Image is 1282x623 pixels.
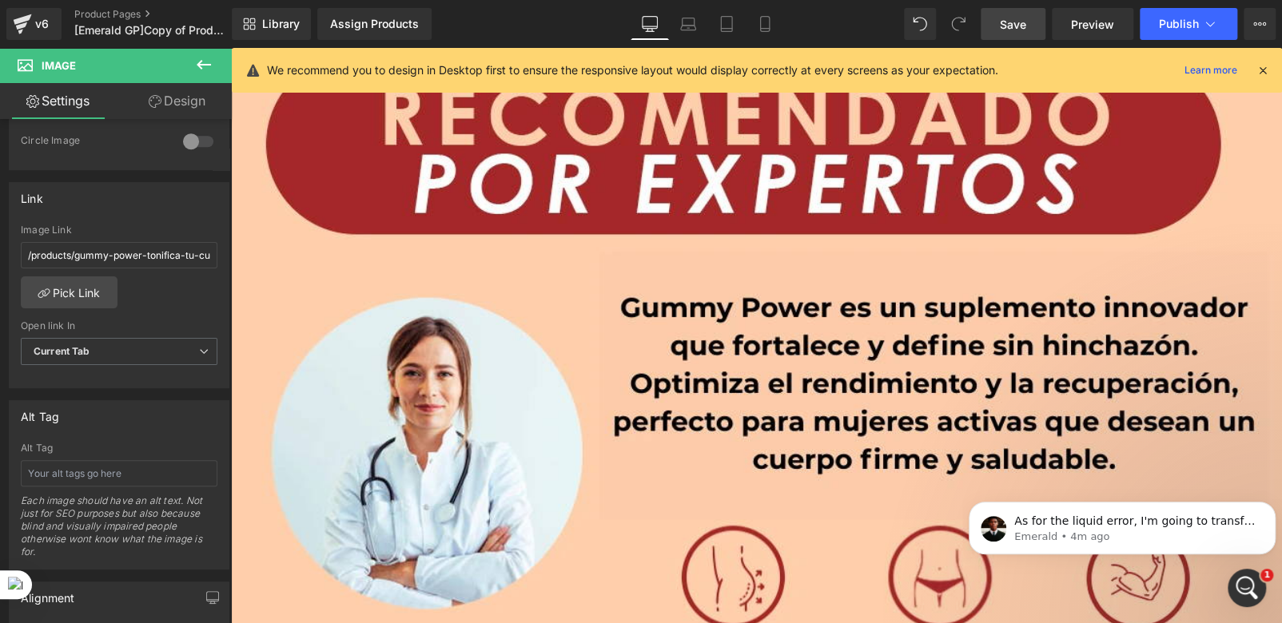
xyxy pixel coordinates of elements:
input: Your alt tags go here [21,460,217,486]
div: Assign Products [330,18,419,30]
a: Pick Link [21,276,117,308]
a: Design [119,83,235,119]
div: Open link In [21,320,217,331]
div: Alt Tag [21,442,217,454]
button: Undo [904,8,936,40]
a: Desktop [631,8,669,40]
a: Mobile [746,8,784,40]
a: Laptop [669,8,707,40]
a: Tablet [707,8,746,40]
span: 1 [1260,569,1273,581]
iframe: Intercom live chat [1228,569,1266,607]
a: New Library [232,8,311,40]
span: [Emerald GP]Copy of Product Page - TONE [74,24,228,37]
span: Image [42,59,76,72]
iframe: To enrich screen reader interactions, please activate Accessibility in Grammarly extension settings [231,48,1282,623]
div: Alt Tag [21,401,59,423]
div: Image Link [21,224,217,236]
input: https://your-shop.myshopify.com [21,242,217,268]
button: Redo [942,8,974,40]
span: Publish [1159,18,1199,30]
div: Link [21,183,43,205]
iframe: Intercom notifications message [962,468,1282,580]
div: Circle Image [21,134,167,151]
div: Alignment [21,582,75,605]
b: Current Tab [34,345,90,357]
span: Save [1000,16,1026,33]
p: We recommend you to design in Desktop first to ensure the responsive layout would display correct... [267,62,998,79]
a: Product Pages [74,8,258,21]
button: More [1244,8,1276,40]
a: Learn more [1178,61,1244,80]
span: Library [262,17,300,31]
span: Preview [1071,16,1114,33]
div: Each image should have an alt text. Not just for SEO purposes but also because blind and visually... [21,494,217,569]
button: Publish [1140,8,1237,40]
div: v6 [32,14,52,34]
a: Preview [1052,8,1133,40]
a: v6 [6,8,62,40]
